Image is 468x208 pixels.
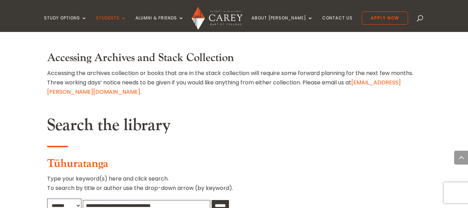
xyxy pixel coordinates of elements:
[44,16,87,32] a: Study Options
[47,68,421,97] p: Accessing the archives collection or books that are in the stack collection will require some for...
[47,174,421,198] p: Type your keyword(s) here and click search. To search by title or author use the drop-down arrow ...
[47,51,421,68] h3: Accessing Archives and Stack Collection
[135,16,184,32] a: Alumni & Friends
[322,16,353,32] a: Contact Us
[362,11,408,25] a: Apply Now
[251,16,313,32] a: About [PERSON_NAME]
[47,115,421,139] h2: Search the library
[192,7,242,30] img: Carey Baptist College
[47,157,421,174] h3: Tūhuratanga
[96,16,126,32] a: Students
